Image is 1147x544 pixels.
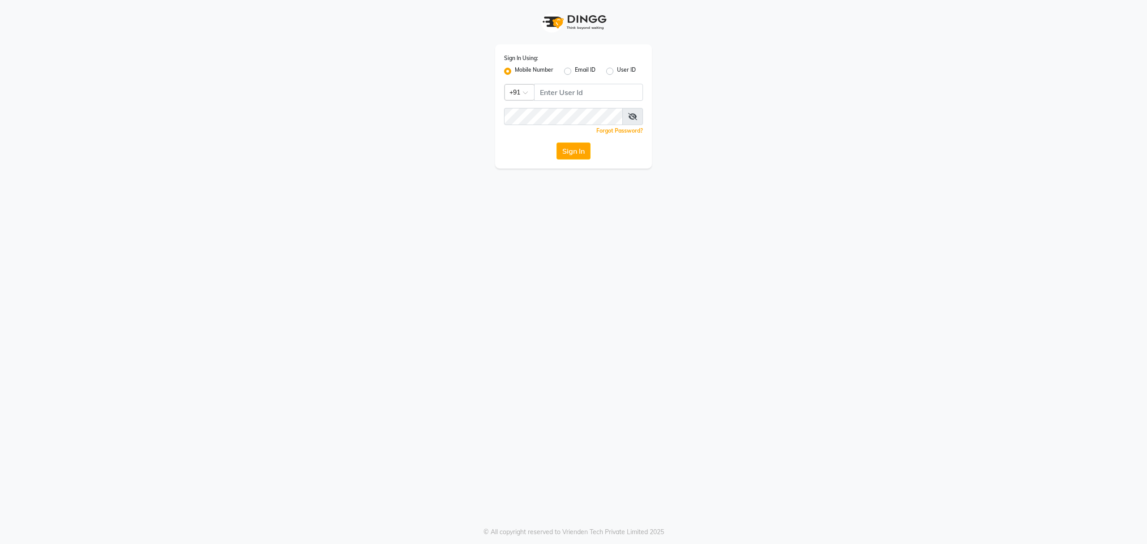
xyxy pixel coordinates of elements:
img: logo1.svg [538,9,609,35]
label: Mobile Number [515,66,553,77]
label: Email ID [575,66,595,77]
label: User ID [617,66,636,77]
button: Sign In [556,142,591,160]
input: Username [504,108,623,125]
a: Forgot Password? [596,127,643,134]
label: Sign In Using: [504,54,538,62]
input: Username [534,84,643,101]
